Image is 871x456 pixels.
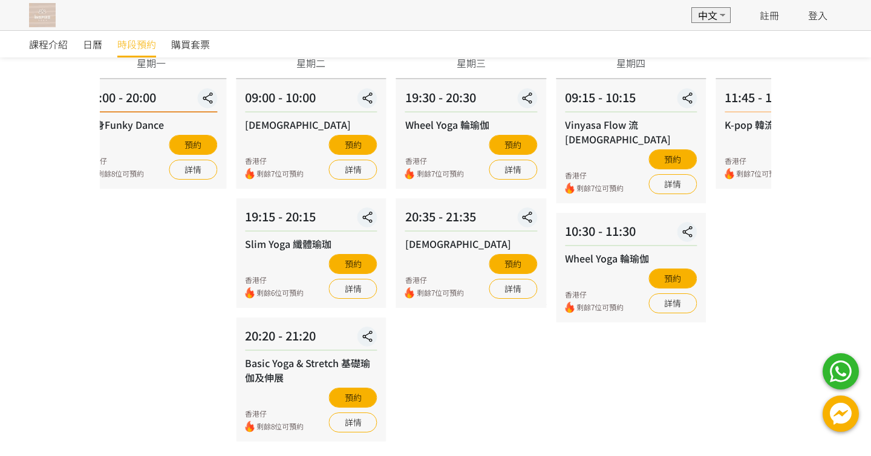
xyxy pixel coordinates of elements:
img: T57dtJh47iSJKDtQ57dN6xVUMYY2M0XQuGF02OI4.png [29,3,56,27]
img: fire.png [725,168,734,180]
div: 19:00 - 20:00 [85,88,217,112]
div: K-pop 韓流舞蹈班(基礎) [725,117,856,132]
a: 詳情 [329,412,377,432]
a: 課程介紹 [29,31,68,57]
div: [DEMOGRAPHIC_DATA] [405,236,537,251]
a: 詳情 [648,174,697,194]
button: 預約 [489,135,537,155]
a: 購買套票 [171,31,210,57]
div: Wheel Yoga 輪瑜伽 [405,117,537,132]
div: 香港仔 [565,289,624,300]
span: 剩餘7位可預約 [256,168,304,180]
div: 瘦身Funky Dance [85,117,217,132]
a: 日曆 [83,31,102,57]
div: 香港仔 [565,170,624,181]
div: Basic Yoga & Stretch 基礎瑜伽及伸展 [245,356,377,385]
div: Wheel Yoga 輪瑜伽 [565,251,697,265]
img: fire.png [245,421,254,432]
span: 剩餘6位可預約 [256,287,304,299]
div: 星期二 [296,56,325,70]
span: 時段預約 [117,37,156,51]
div: Slim Yoga 纖體瑜珈 [245,236,377,251]
span: 剩餘8位可預約 [97,168,144,180]
div: 20:20 - 21:20 [245,327,377,351]
button: 預約 [648,269,697,288]
div: 香港仔 [725,155,783,166]
span: 剩餘8位可預約 [256,421,304,432]
a: 詳情 [489,160,537,180]
img: fire.png [245,287,254,299]
div: 20:35 - 21:35 [405,207,537,232]
a: 詳情 [329,160,377,180]
img: fire.png [565,302,574,313]
span: 剩餘7位可預約 [417,168,464,180]
button: 預約 [489,254,537,274]
img: fire.png [405,287,414,299]
div: 09:15 - 10:15 [565,88,697,112]
div: 星期四 [616,56,645,70]
span: 購買套票 [171,37,210,51]
a: 登入 [808,8,827,22]
div: 19:30 - 20:30 [405,88,537,112]
div: 11:45 - 12:45 [725,88,856,112]
a: 詳情 [648,293,697,313]
div: Vinyasa Flow 流[DEMOGRAPHIC_DATA] [565,117,697,146]
span: 剩餘7位可預約 [736,168,783,180]
div: [DEMOGRAPHIC_DATA] [245,117,377,132]
div: 19:15 - 20:15 [245,207,377,232]
div: 香港仔 [245,275,304,285]
a: 時段預約 [117,31,156,57]
button: 預約 [329,254,377,274]
button: 預約 [329,135,377,155]
span: 日曆 [83,37,102,51]
a: 詳情 [489,279,537,299]
div: 10:30 - 11:30 [565,222,697,246]
img: fire.png [565,183,574,194]
div: 星期一 [137,56,166,70]
a: 詳情 [329,279,377,299]
div: 香港仔 [245,408,304,419]
button: 預約 [329,388,377,408]
div: 星期三 [457,56,486,70]
div: 香港仔 [85,155,144,166]
a: 詳情 [169,160,217,180]
a: 註冊 [760,8,779,22]
div: 香港仔 [405,155,464,166]
div: 香港仔 [405,275,464,285]
span: 課程介紹 [29,37,68,51]
img: fire.png [405,168,414,180]
span: 剩餘7位可預約 [576,302,624,313]
div: 09:00 - 10:00 [245,88,377,112]
button: 預約 [648,149,697,169]
img: fire.png [245,168,254,180]
span: 剩餘7位可預約 [576,183,624,194]
button: 預約 [169,135,217,155]
div: 香港仔 [245,155,304,166]
span: 剩餘7位可預約 [417,287,464,299]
